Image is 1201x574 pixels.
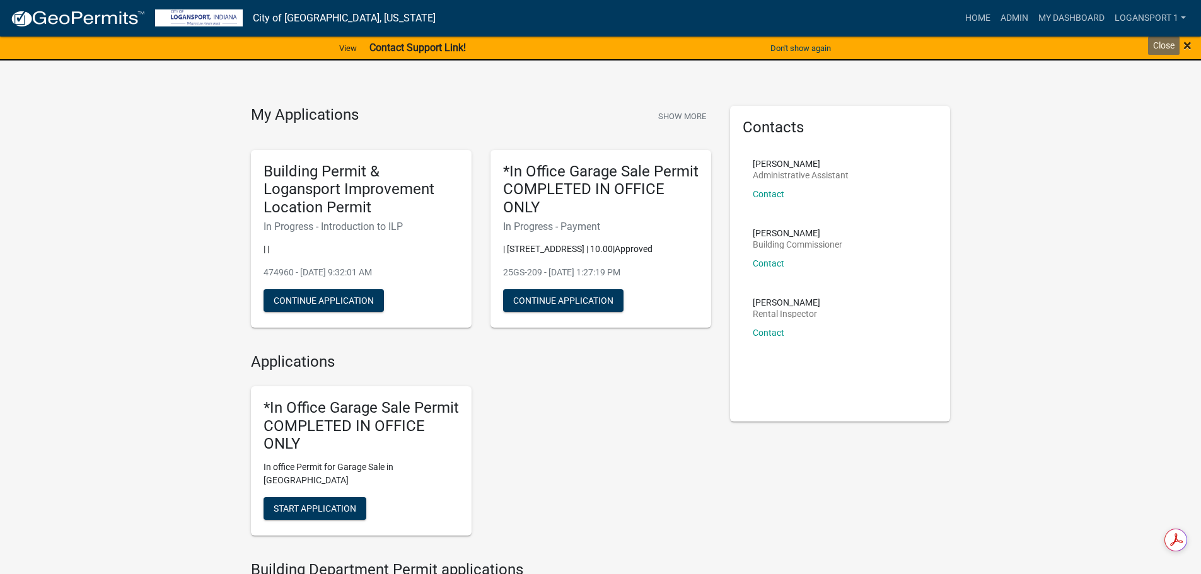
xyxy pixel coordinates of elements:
[264,289,384,312] button: Continue Application
[274,503,356,514] span: Start Application
[503,163,699,217] h5: *In Office Garage Sale Permit COMPLETED IN OFFICE ONLY
[155,9,243,26] img: City of Logansport, Indiana
[753,229,842,238] p: [PERSON_NAME]
[743,118,938,137] h5: Contacts
[264,399,459,453] h5: *In Office Garage Sale Permit COMPLETED IN OFFICE ONLY
[264,461,459,487] p: In office Permit for Garage Sale in [GEOGRAPHIC_DATA]
[503,266,699,279] p: 25GS-209 - [DATE] 1:27:19 PM
[765,38,836,59] button: Don't show again
[251,353,711,371] h4: Applications
[264,243,459,256] p: | |
[753,240,842,249] p: Building Commissioner
[264,163,459,217] h5: Building Permit & Logansport Improvement Location Permit
[753,189,784,199] a: Contact
[503,221,699,232] h6: In Progress - Payment
[960,6,995,30] a: Home
[653,106,711,127] button: Show More
[753,171,849,180] p: Administrative Assistant
[334,38,362,59] a: View
[1110,6,1191,30] a: Logansport 1
[753,328,784,338] a: Contact
[264,497,366,520] button: Start Application
[1033,6,1110,30] a: My Dashboard
[253,8,436,29] a: City of [GEOGRAPHIC_DATA], [US_STATE]
[995,6,1033,30] a: Admin
[251,106,359,125] h4: My Applications
[1183,38,1192,53] button: Close
[753,159,849,168] p: [PERSON_NAME]
[1183,37,1192,54] span: ×
[753,309,820,318] p: Rental Inspector
[264,221,459,232] h6: In Progress - Introduction to ILP
[753,298,820,307] p: [PERSON_NAME]
[503,289,624,312] button: Continue Application
[1148,37,1180,55] div: Close
[503,243,699,256] p: | [STREET_ADDRESS] | 10.00|Approved
[753,258,784,268] a: Contact
[369,42,466,54] strong: Contact Support Link!
[264,266,459,279] p: 474960 - [DATE] 9:32:01 AM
